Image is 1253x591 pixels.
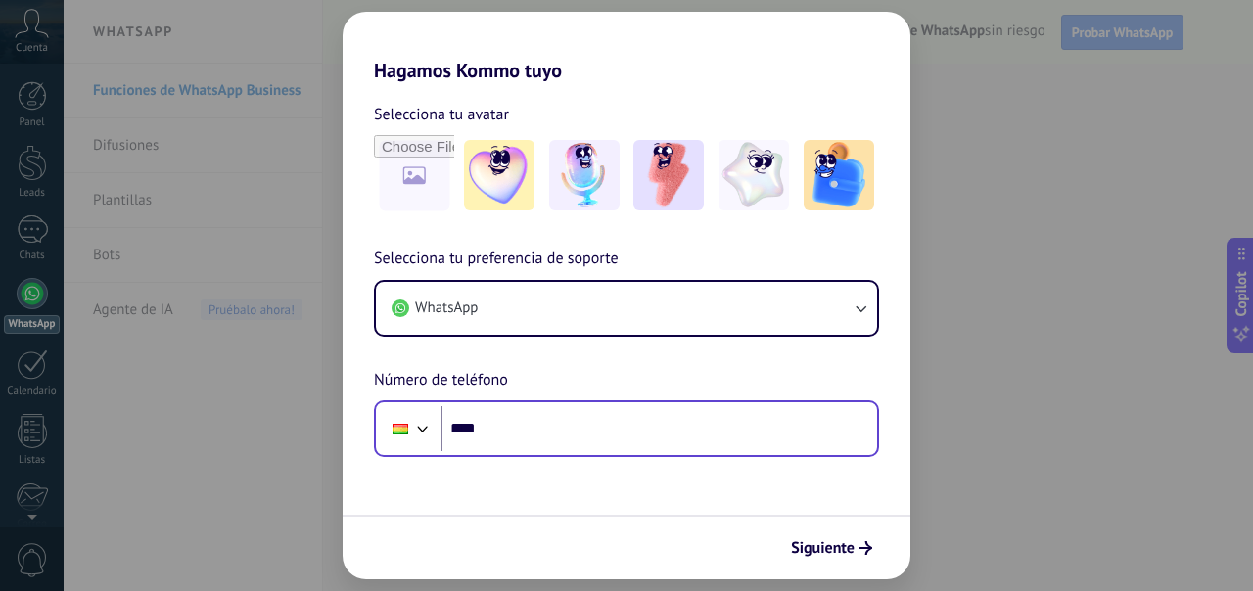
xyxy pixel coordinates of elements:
span: Selecciona tu preferencia de soporte [374,247,619,272]
div: Bolivia: + 591 [382,408,419,449]
span: Siguiente [791,541,855,555]
img: -3.jpeg [633,140,704,210]
button: WhatsApp [376,282,877,335]
button: Siguiente [782,531,881,565]
h2: Hagamos Kommo tuyo [343,12,910,82]
span: Selecciona tu avatar [374,102,509,127]
img: -4.jpeg [719,140,789,210]
img: -5.jpeg [804,140,874,210]
span: Número de teléfono [374,368,508,393]
img: -2.jpeg [549,140,620,210]
img: -1.jpeg [464,140,534,210]
span: WhatsApp [415,298,478,318]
